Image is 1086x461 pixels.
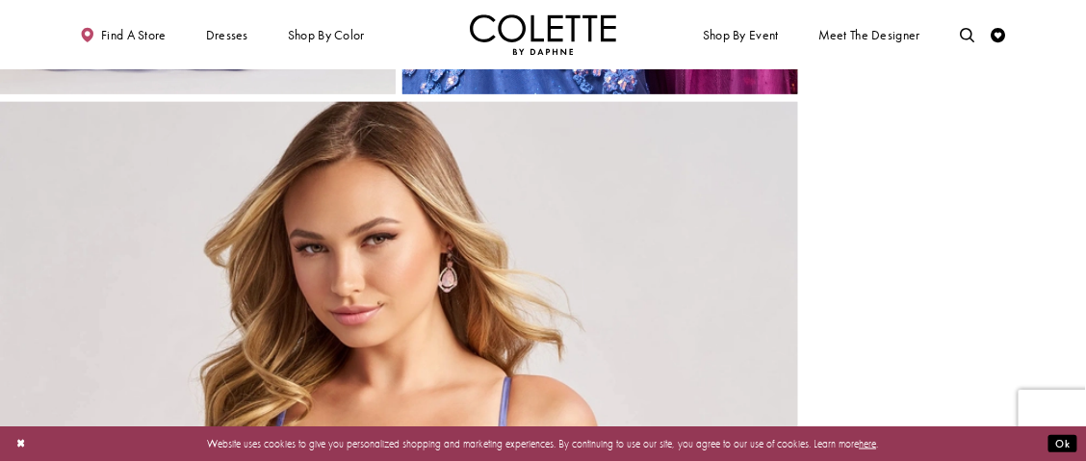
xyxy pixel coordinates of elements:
span: Shop By Event [703,28,779,42]
a: Find a store [76,14,169,55]
p: Website uses cookies to give you personalized shopping and marketing experiences. By continuing t... [105,434,981,453]
a: Meet the designer [814,14,924,55]
span: Find a store [101,28,167,42]
a: Visit Home Page [470,14,616,55]
span: Dresses [202,14,252,55]
span: Meet the designer [818,28,920,42]
button: Submit Dialog [1048,435,1077,453]
button: Close Dialog [9,431,33,457]
span: Shop By Event [699,14,782,55]
a: here [860,437,877,450]
img: Colette by Daphne [470,14,616,55]
span: Dresses [206,28,248,42]
a: Toggle search [956,14,978,55]
a: Check Wishlist [988,14,1010,55]
span: Shop by color [288,28,365,42]
span: Shop by color [284,14,368,55]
